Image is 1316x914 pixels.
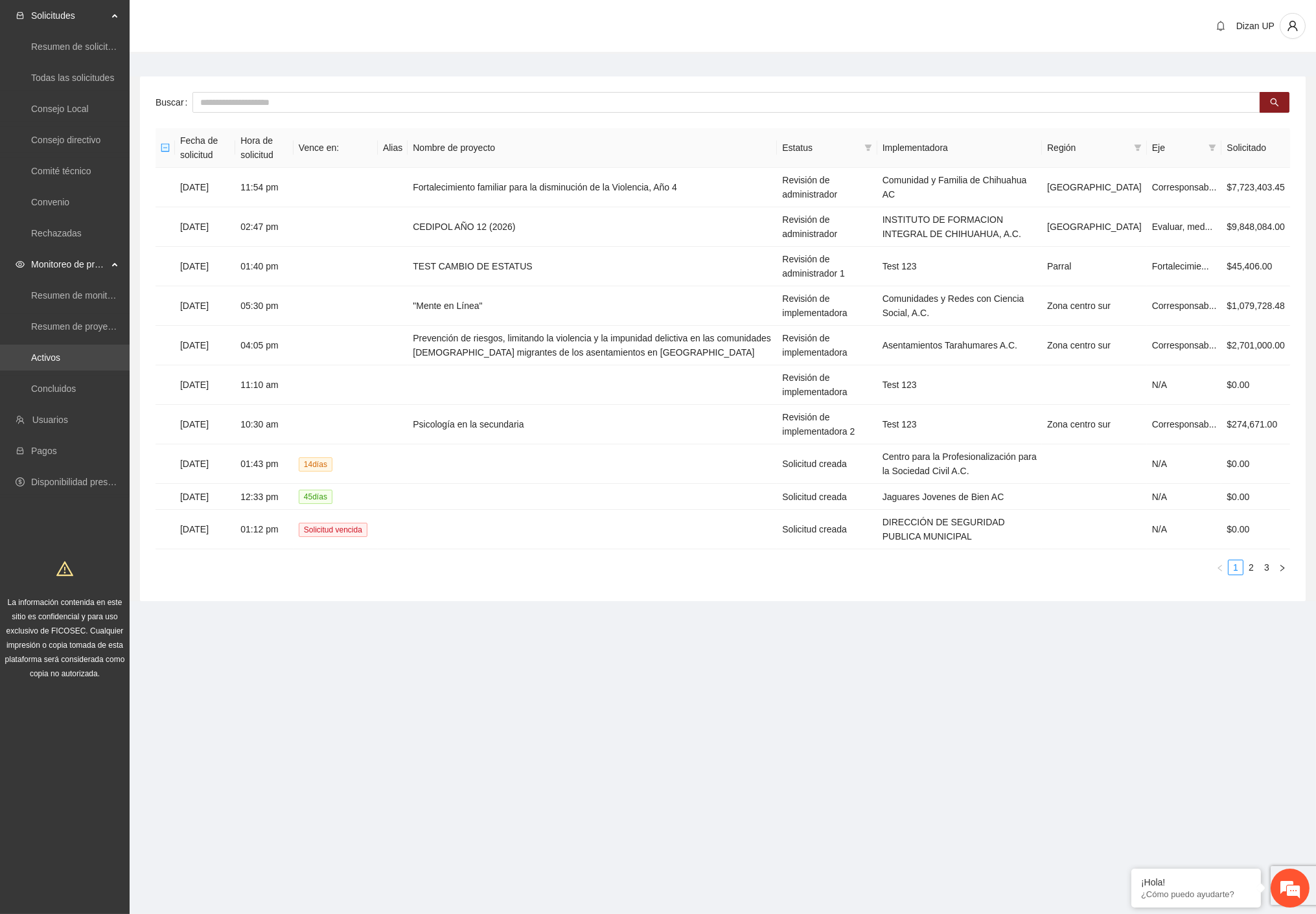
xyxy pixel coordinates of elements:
td: 01:12 pm [235,510,294,549]
td: [DATE] [175,326,235,365]
a: Comité técnico [31,166,91,176]
td: $0.00 [1221,365,1290,405]
td: [DATE] [175,365,235,405]
td: Jaguares Jovenes de Bien AC [877,484,1042,510]
td: N/A [1147,365,1222,405]
span: Corresponsab... [1152,419,1217,429]
td: $45,406.00 [1221,247,1290,286]
button: search [1260,92,1289,113]
a: Rechazadas [31,228,82,238]
button: user [1280,13,1306,39]
span: filter [1134,144,1142,152]
a: 1 [1229,560,1243,575]
td: CEDIPOL AÑO 12 (2026) [408,207,777,247]
td: Revisión de administrador [777,168,877,207]
td: Revisión de implementadora [777,286,877,326]
td: Asentamientos Tarahumares A.C. [877,326,1042,365]
td: [DATE] [175,286,235,326]
td: [GEOGRAPHIC_DATA] [1042,207,1147,247]
button: right [1275,560,1290,575]
td: Prevención de riesgos, limitando la violencia y la impunidad delictiva en las comunidades [DEMOGR... [408,326,777,365]
th: Alias [378,128,408,168]
td: 12:33 pm [235,484,294,510]
span: Estamos en línea. [75,173,179,304]
td: $0.00 [1221,484,1290,510]
a: Resumen de monitoreo [31,290,126,301]
span: filter [862,138,875,157]
td: $0.00 [1221,444,1290,484]
span: Solicitud vencida [299,523,367,537]
td: [DATE] [175,484,235,510]
p: ¿Cómo puedo ayudarte? [1141,889,1251,899]
td: Revisión de administrador 1 [777,247,877,286]
td: 11:10 am [235,365,294,405]
span: Solicitudes [31,3,108,29]
td: Test 123 [877,365,1042,405]
a: Usuarios [32,415,68,425]
li: Next Page [1275,560,1290,575]
td: Test 123 [877,247,1042,286]
td: Centro para la Profesionalización para la Sociedad Civil A.C. [877,444,1042,484]
td: [DATE] [175,207,235,247]
td: Zona centro sur [1042,286,1147,326]
td: [GEOGRAPHIC_DATA] [1042,168,1147,207]
span: filter [1206,138,1219,157]
td: TEST CAMBIO DE ESTATUS [408,247,777,286]
span: filter [864,144,872,152]
td: Revisión de implementadora 2 [777,405,877,444]
span: Monitoreo de proyectos [31,251,108,277]
span: bell [1211,21,1230,31]
span: Región [1047,141,1129,155]
td: $274,671.00 [1221,405,1290,444]
td: Psicología en la secundaria [408,405,777,444]
td: Revisión de implementadora [777,326,877,365]
span: warning [56,560,73,577]
td: 01:40 pm [235,247,294,286]
th: Fecha de solicitud [175,128,235,168]
td: $9,848,084.00 [1221,207,1290,247]
a: Resumen de proyectos aprobados [31,321,170,332]
th: Solicitado [1221,128,1290,168]
a: Pagos [31,446,57,456]
td: DIRECCIÓN DE SEGURIDAD PUBLICA MUNICIPAL [877,510,1042,549]
td: 04:05 pm [235,326,294,365]
th: Nombre de proyecto [408,128,777,168]
td: [DATE] [175,444,235,484]
td: 10:30 am [235,405,294,444]
td: $1,079,728.48 [1221,286,1290,326]
li: 1 [1228,560,1243,575]
span: inbox [16,11,25,20]
span: Fortalecimie... [1152,261,1209,271]
span: left [1216,564,1224,572]
span: minus-square [161,143,170,152]
a: Resumen de solicitudes por aprobar [31,41,177,52]
button: left [1212,560,1228,575]
span: La información contenida en este sitio es confidencial y para uso exclusivo de FICOSEC. Cualquier... [5,598,125,678]
li: Previous Page [1212,560,1228,575]
div: Chatee con nosotros ahora [67,66,218,83]
td: Fortalecimiento familiar para la disminución de la Violencia, Año 4 [408,168,777,207]
span: user [1280,20,1305,32]
a: Concluidos [31,383,76,394]
td: Solicitud creada [777,510,877,549]
td: $0.00 [1221,510,1290,549]
td: Solicitud creada [777,444,877,484]
td: 01:43 pm [235,444,294,484]
td: Solicitud creada [777,484,877,510]
td: Zona centro sur [1042,405,1147,444]
td: Test 123 [877,405,1042,444]
th: Vence en: [294,128,378,168]
a: Disponibilidad presupuestal [31,477,142,487]
span: Evaluar, med... [1152,222,1212,232]
td: N/A [1147,510,1222,549]
span: search [1270,98,1279,108]
span: Corresponsab... [1152,182,1217,192]
li: 3 [1259,560,1275,575]
td: [DATE] [175,247,235,286]
td: 05:30 pm [235,286,294,326]
a: Activos [31,352,60,363]
span: 14 día s [299,457,332,472]
td: [DATE] [175,510,235,549]
span: 45 día s [299,490,332,504]
span: Dizan UP [1236,21,1275,31]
